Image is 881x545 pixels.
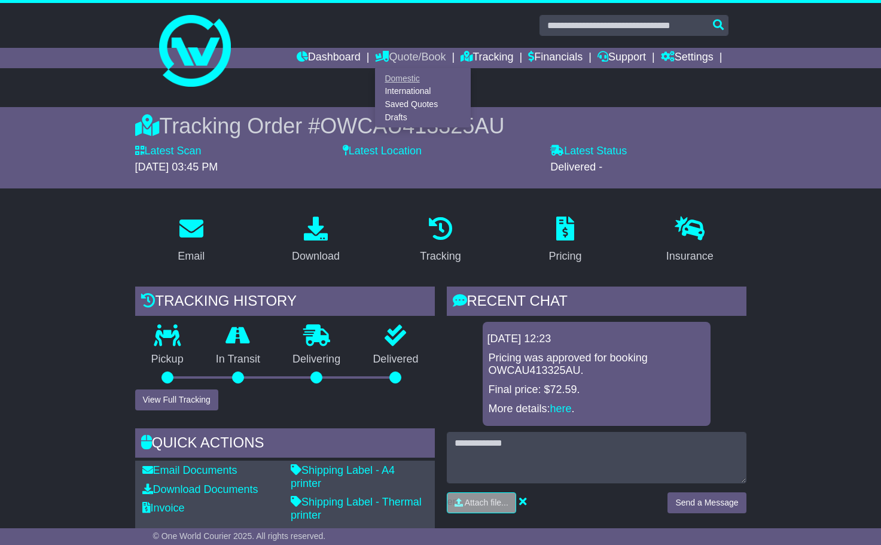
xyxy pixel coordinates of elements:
div: Pricing [548,248,581,264]
a: Quote/Book [375,48,446,68]
a: Email Documents [142,464,237,476]
p: More details: . [489,403,705,416]
p: Delivered [356,353,434,366]
div: Quick Actions [135,428,435,461]
a: International [376,85,470,98]
div: Insurance [666,248,714,264]
div: Tracking [420,248,461,264]
a: Settings [661,48,714,68]
a: here [550,403,572,415]
a: Invoice [142,502,185,514]
a: Download [284,212,347,269]
a: Shipping Label - A4 printer [291,464,395,489]
p: Pricing was approved for booking OWCAU413325AU. [489,352,705,377]
a: Pricing [541,212,589,269]
span: Delivered - [550,161,602,173]
a: Tracking [412,212,468,269]
div: [DATE] 12:23 [487,333,706,346]
button: Send a Message [667,492,746,513]
label: Latest Status [550,145,627,158]
p: In Transit [200,353,276,366]
a: Email [170,212,212,269]
a: Financials [528,48,583,68]
div: Tracking Order # [135,113,746,139]
a: Dashboard [297,48,361,68]
div: Download [292,248,340,264]
span: OWCAU413325AU [320,114,504,138]
a: Shipping Label - Thermal printer [291,496,422,521]
label: Latest Scan [135,145,202,158]
a: Support [598,48,646,68]
a: Domestic [376,72,470,85]
button: View Full Tracking [135,389,218,410]
p: Pickup [135,353,200,366]
a: Saved Quotes [376,98,470,111]
a: Insurance [659,212,721,269]
a: Tracking [461,48,513,68]
div: Tracking history [135,287,435,319]
div: RECENT CHAT [447,287,746,319]
span: © One World Courier 2025. All rights reserved. [153,531,326,541]
a: Drafts [376,111,470,124]
span: [DATE] 03:45 PM [135,161,218,173]
div: Quote/Book [375,68,471,127]
a: Download Documents [142,483,258,495]
p: Delivering [276,353,356,366]
label: Latest Location [343,145,422,158]
p: Final price: $72.59. [489,383,705,397]
div: Email [178,248,205,264]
